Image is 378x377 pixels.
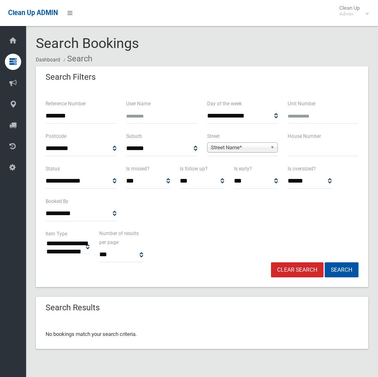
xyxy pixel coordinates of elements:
[180,164,208,173] label: Is follow up?
[288,99,316,108] label: Unit Number
[288,164,316,173] label: Is oversized?
[339,11,360,17] small: Admin
[234,164,252,173] label: Is early?
[36,300,109,316] header: Search Results
[207,99,242,108] label: Day of the week
[46,229,67,238] label: Item Type
[288,132,321,141] label: House Number
[99,229,143,247] label: Number of results per page
[211,143,267,153] span: Street Name*
[8,9,58,17] span: Clean Up ADMIN
[126,164,149,173] label: Is missed?
[36,35,139,51] span: Search Bookings
[36,69,105,85] header: Search Filters
[61,51,92,66] li: Search
[46,99,86,108] label: Reference Number
[36,320,368,349] div: No bookings match your search criteria.
[46,197,68,206] label: Booked By
[207,132,220,141] label: Street
[325,262,358,277] button: Search
[335,5,368,17] span: Clean Up
[36,57,60,63] a: Dashboard
[126,132,142,141] label: Suburb
[46,132,66,141] label: Postcode
[126,99,151,108] label: User Name
[46,164,60,173] label: Status
[271,262,323,277] a: Clear Search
